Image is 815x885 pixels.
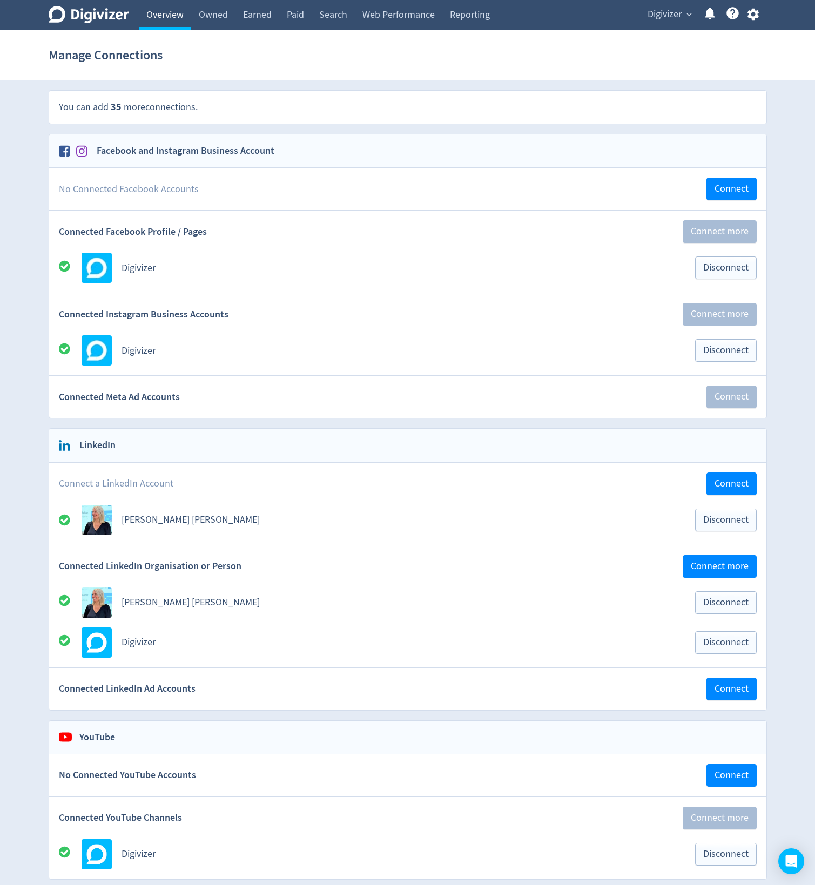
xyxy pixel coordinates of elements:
div: Open Intercom Messenger [778,848,804,874]
img: Avatar for Digivizer [82,839,112,869]
button: Connect [706,764,757,787]
a: Digivizer [122,848,156,860]
button: Digivizer [644,6,695,23]
span: Connect [715,771,749,780]
span: No Connected Facebook Accounts [59,183,199,196]
span: Disconnect [703,849,749,859]
a: Digivizer [122,344,156,357]
div: All good [59,846,82,862]
span: Connect more [691,813,749,823]
span: Connected LinkedIn Organisation or Person [59,559,241,573]
button: Connect more [683,303,757,326]
span: Disconnect [703,638,749,647]
h2: LinkedIn [72,438,116,452]
span: Connect more [691,562,749,571]
span: You can add more connections . [59,101,198,113]
button: Connect more [683,220,757,243]
span: Connect [715,392,749,402]
button: Disconnect [695,631,757,654]
a: Digivizer [122,636,156,648]
span: Connected Facebook Profile / Pages [59,225,207,239]
span: Digivizer [648,6,682,23]
img: Avatar for Emma Lo Russo [82,587,112,618]
span: Connect more [691,227,749,237]
div: All good [59,342,82,359]
span: Disconnect [703,598,749,607]
img: Avatar for Digivizer [82,335,112,366]
button: Disconnect [695,591,757,614]
button: Disconnect [695,339,757,362]
div: All good [59,634,82,651]
span: No Connected YouTube Accounts [59,768,196,782]
span: 35 [111,100,122,113]
h2: Facebook and Instagram Business Account [89,144,274,158]
button: Disconnect [695,256,757,279]
img: Avatar for Digivizer [82,253,112,283]
div: All good [59,260,82,276]
span: Disconnect [703,515,749,525]
img: Avatar for Digivizer [82,627,112,658]
span: Disconnect [703,263,749,273]
span: Connected LinkedIn Ad Accounts [59,682,196,695]
span: Connected Instagram Business Accounts [59,308,228,321]
button: Connect more [683,807,757,829]
img: account profile [82,505,112,535]
button: Connect more [683,555,757,578]
button: Disconnect [695,509,757,531]
span: Connected YouTube Channels [59,811,182,825]
span: Connect a LinkedIn Account [59,477,173,490]
span: Connect [715,684,749,694]
button: Connect [706,678,757,700]
div: All good [59,594,82,611]
span: Connected Meta Ad Accounts [59,390,180,404]
button: Disconnect [695,843,757,866]
h2: YouTube [72,731,115,744]
span: expand_more [684,10,694,19]
button: Connect [706,472,757,495]
h1: Manage Connections [49,38,163,72]
button: Connect [706,178,757,200]
span: Connect more [691,309,749,319]
a: [PERSON_NAME] [PERSON_NAME] [122,596,260,609]
span: Connect [715,184,749,194]
a: Digivizer [122,262,156,274]
a: [PERSON_NAME] [PERSON_NAME] [122,514,260,526]
span: Disconnect [703,346,749,355]
button: Connect [706,386,757,408]
span: Connect [715,479,749,489]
